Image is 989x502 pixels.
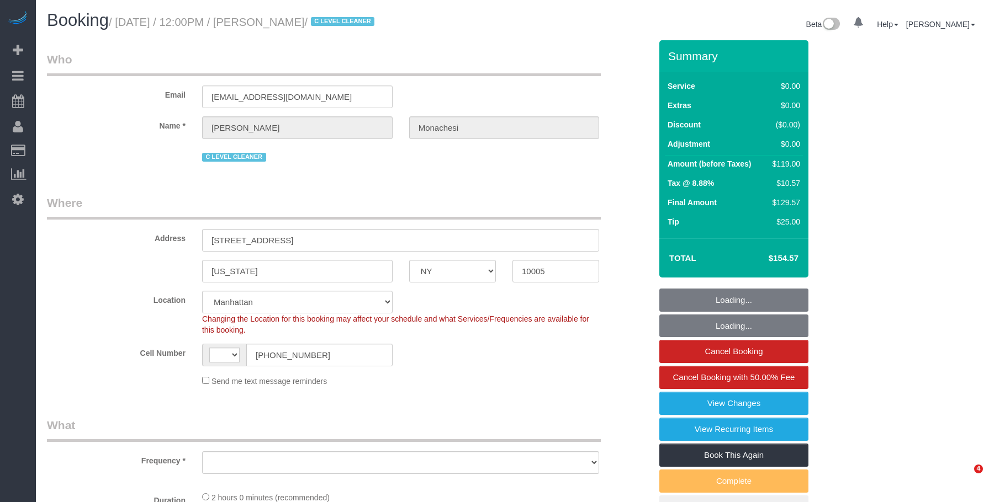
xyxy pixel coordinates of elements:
[974,464,983,473] span: 4
[668,197,717,208] label: Final Amount
[304,16,378,28] span: /
[951,464,978,491] iframe: Intercom live chat
[768,197,800,208] div: $129.57
[768,81,800,92] div: $0.00
[768,138,800,149] div: $0.00
[311,17,375,26] span: C LEVEL CLEANER
[39,344,194,359] label: Cell Number
[211,493,330,502] span: 2 hours 0 minutes (recommended)
[659,366,808,389] a: Cancel Booking with 50.00% Fee
[659,444,808,467] a: Book This Again
[768,216,800,227] div: $25.00
[659,418,808,441] a: View Recurring Items
[668,178,714,189] label: Tax @ 8.88%
[768,178,800,189] div: $10.57
[211,377,327,386] span: Send me text message reminders
[39,86,194,100] label: Email
[39,291,194,306] label: Location
[202,86,393,108] input: Email
[768,158,800,169] div: $119.00
[409,116,600,139] input: Last Name
[39,451,194,466] label: Frequency *
[736,254,798,263] h4: $154.57
[512,260,599,282] input: Zip Code
[768,119,800,130] div: ($0.00)
[659,340,808,363] a: Cancel Booking
[669,253,696,263] strong: Total
[202,260,393,282] input: City
[47,51,601,76] legend: Who
[877,20,898,29] a: Help
[47,10,109,30] span: Booking
[668,119,701,130] label: Discount
[202,116,393,139] input: First Name
[673,372,795,382] span: Cancel Booking with 50.00% Fee
[202,153,266,162] span: C LEVEL CLEANER
[202,314,589,334] span: Changing the Location for this booking may affect your schedule and what Services/Frequencies are...
[768,100,800,111] div: $0.00
[668,216,679,227] label: Tip
[109,16,378,28] small: / [DATE] / 12:00PM / [PERSON_NAME]
[7,11,29,26] img: Automaid Logo
[906,20,975,29] a: [PERSON_NAME]
[246,344,393,366] input: Cell Number
[668,158,751,169] label: Amount (before Taxes)
[806,20,840,29] a: Beta
[668,138,710,149] label: Adjustment
[822,18,840,32] img: New interface
[668,81,695,92] label: Service
[47,417,601,442] legend: What
[47,195,601,220] legend: Where
[659,392,808,415] a: View Changes
[39,116,194,131] label: Name *
[668,100,691,111] label: Extras
[39,229,194,244] label: Address
[668,50,803,62] h3: Summary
